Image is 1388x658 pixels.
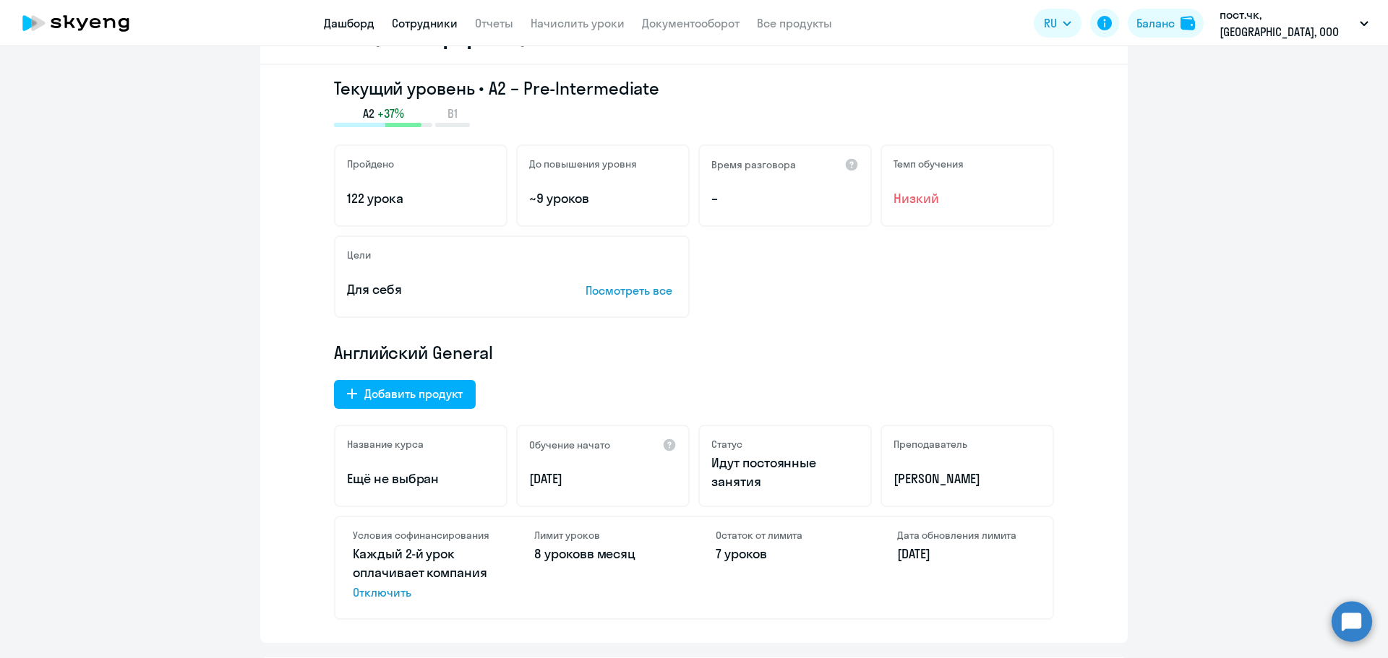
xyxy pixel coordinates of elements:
[347,280,541,299] p: Для себя
[711,438,742,451] h5: Статус
[347,248,371,261] h5: Цели
[529,157,637,170] h5: До повышения уровня
[1220,6,1354,40] p: пост.чк, [GEOGRAPHIC_DATA], ООО
[586,282,677,299] p: Посмотреть все
[711,158,796,171] h5: Время разговора
[1212,6,1376,40] button: пост.чк, [GEOGRAPHIC_DATA], ООО
[716,545,767,562] span: 7 уроков
[364,385,463,402] div: Добавить продукт
[757,16,832,30] a: Все продукты
[529,189,677,208] p: ~9 уроков
[894,189,1041,208] span: Низкий
[347,438,424,451] h5: Название курса
[1181,16,1195,30] img: balance
[897,545,1035,563] p: [DATE]
[334,380,476,409] button: Добавить продукт
[534,545,672,563] p: в месяц
[716,529,854,542] h4: Остаток от лимита
[347,189,494,208] p: 122 урока
[529,438,610,451] h5: Обучение начато
[334,77,1054,100] h3: Текущий уровень • A2 – Pre-Intermediate
[894,157,964,170] h5: Темп обучения
[377,105,404,121] span: +37%
[334,341,493,364] span: Английский General
[353,545,491,601] p: Каждый 2-й урок оплачивает компания
[529,469,677,488] p: [DATE]
[711,454,859,491] p: Идут постоянные занятия
[392,16,458,30] a: Сотрудники
[894,438,967,451] h5: Преподаватель
[642,16,740,30] a: Документооборот
[363,105,374,121] span: A2
[475,16,513,30] a: Отчеты
[447,105,458,121] span: B1
[531,16,625,30] a: Начислить уроки
[897,529,1035,542] h4: Дата обновления лимита
[1136,14,1175,32] div: Баланс
[894,469,1041,488] p: [PERSON_NAME]
[1128,9,1204,38] button: Балансbalance
[324,16,374,30] a: Дашборд
[534,545,587,562] span: 8 уроков
[353,584,491,601] span: Отключить
[347,469,494,488] p: Ещё не выбран
[1034,9,1081,38] button: RU
[353,529,491,542] h4: Условия софинансирования
[347,157,394,170] h5: Пройдено
[1044,14,1057,32] span: RU
[534,529,672,542] h4: Лимит уроков
[711,189,859,208] p: –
